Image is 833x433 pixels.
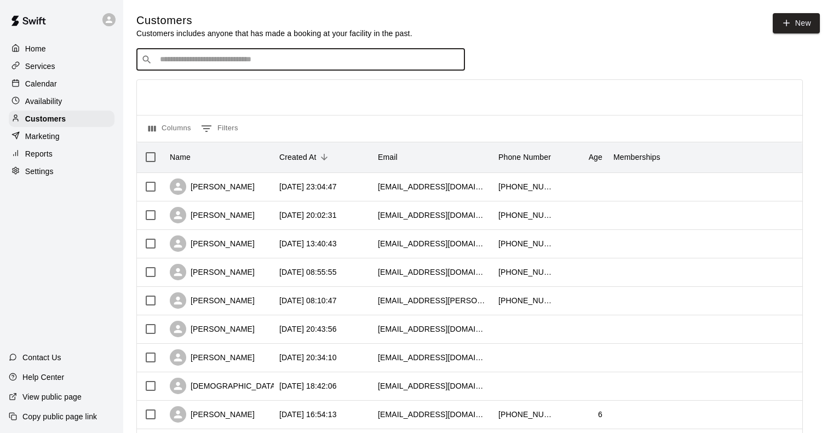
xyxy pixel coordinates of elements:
[22,352,61,363] p: Contact Us
[279,142,317,172] div: Created At
[9,41,114,57] a: Home
[25,78,57,89] p: Calendar
[598,409,602,420] div: 6
[164,142,274,172] div: Name
[279,409,337,420] div: 2025-08-11 16:54:13
[9,111,114,127] a: Customers
[378,267,487,278] div: kdavis345@aol.com
[170,349,255,366] div: [PERSON_NAME]
[170,378,342,394] div: [DEMOGRAPHIC_DATA][PERSON_NAME]
[498,409,553,420] div: +15164245322
[279,181,337,192] div: 2025-08-12 23:04:47
[9,76,114,92] a: Calendar
[9,163,114,180] a: Settings
[170,235,255,252] div: [PERSON_NAME]
[274,142,372,172] div: Created At
[136,49,465,71] div: Search customers by name or email
[25,113,66,124] p: Customers
[22,391,82,402] p: View public page
[279,324,337,334] div: 2025-08-11 20:43:56
[170,178,255,195] div: [PERSON_NAME]
[25,61,55,72] p: Services
[378,295,487,306] div: mail.max.rosenthal@gmail.com
[279,295,337,306] div: 2025-08-12 08:10:47
[589,142,602,172] div: Age
[9,128,114,145] a: Marketing
[22,372,64,383] p: Help Center
[378,324,487,334] div: drock613@verizon.net
[498,295,553,306] div: +15164931872
[25,43,46,54] p: Home
[498,238,553,249] div: +15163760819
[378,238,487,249] div: lauraaheck@gmail.com
[498,267,553,278] div: +15165518355
[279,380,337,391] div: 2025-08-11 18:42:06
[136,28,412,39] p: Customers includes anyone that has made a booking at your facility in the past.
[136,13,412,28] h5: Customers
[559,142,608,172] div: Age
[498,210,553,221] div: +19082094184
[279,210,337,221] div: 2025-08-12 20:02:31
[146,120,194,137] button: Select columns
[9,58,114,74] a: Services
[170,264,255,280] div: [PERSON_NAME]
[25,148,53,159] p: Reports
[22,411,97,422] p: Copy public page link
[279,238,337,249] div: 2025-08-12 13:40:43
[493,142,559,172] div: Phone Number
[608,142,772,172] div: Memberships
[378,352,487,363] div: registration@lnbaseball.org
[9,93,114,109] a: Availability
[378,181,487,192] div: jtriolo7@me.com
[9,146,114,162] a: Reports
[378,380,487,391] div: christiefuestes@ymail.com
[279,267,337,278] div: 2025-08-12 08:55:55
[170,207,255,223] div: [PERSON_NAME]
[170,406,255,423] div: [PERSON_NAME]
[170,142,191,172] div: Name
[279,352,337,363] div: 2025-08-11 20:34:10
[25,131,60,142] p: Marketing
[378,210,487,221] div: rgamble77@yahoo.com
[317,149,332,165] button: Sort
[378,142,398,172] div: Email
[613,142,660,172] div: Memberships
[25,166,54,177] p: Settings
[773,13,820,33] a: New
[378,409,487,420] div: svigliotti418@gmail.com
[25,96,62,107] p: Availability
[498,142,551,172] div: Phone Number
[498,181,553,192] div: +16316620026
[198,120,241,137] button: Show filters
[170,292,255,309] div: [PERSON_NAME]
[170,321,255,337] div: [PERSON_NAME]
[372,142,493,172] div: Email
